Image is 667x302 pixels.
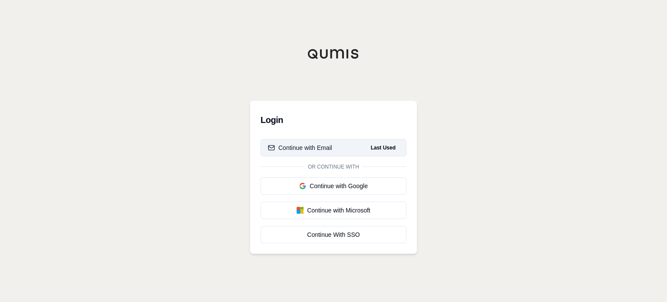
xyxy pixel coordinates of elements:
[261,226,406,243] a: Continue With SSO
[268,182,399,190] div: Continue with Google
[304,163,363,170] span: Or continue with
[261,139,406,156] button: Continue with EmailLast Used
[261,177,406,195] button: Continue with Google
[268,230,399,239] div: Continue With SSO
[268,206,399,215] div: Continue with Microsoft
[261,111,406,129] h3: Login
[367,143,399,153] span: Last Used
[268,143,332,152] div: Continue with Email
[307,49,360,59] img: Qumis
[261,202,406,219] button: Continue with Microsoft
